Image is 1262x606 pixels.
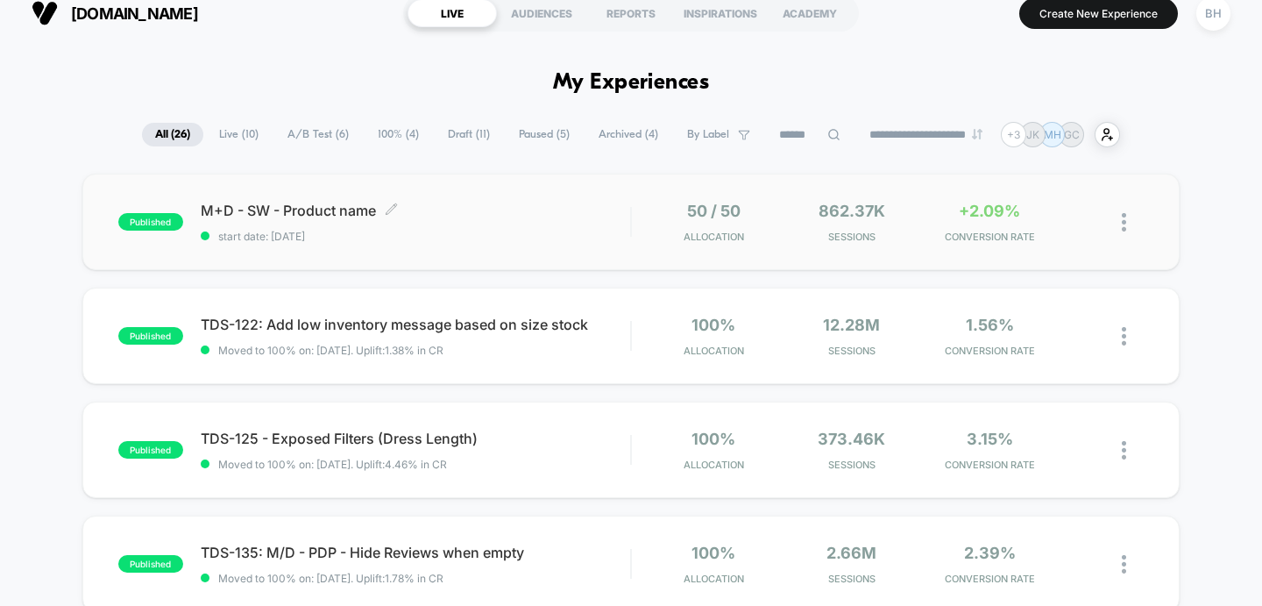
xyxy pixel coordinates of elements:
[787,459,916,471] span: Sessions
[691,544,735,562] span: 100%
[201,544,631,561] span: TDS-135: M/D - PDP - Hide Reviews when empty
[435,123,503,146] span: Draft ( 11 )
[964,544,1016,562] span: 2.39%
[1001,122,1026,147] div: + 3
[201,230,631,243] span: start date: [DATE]
[201,430,631,447] span: TDS-125 - Exposed Filters (Dress Length)
[585,123,671,146] span: Archived ( 4 )
[925,573,1054,585] span: CONVERSION RATE
[118,213,183,231] span: published
[787,231,916,243] span: Sessions
[1122,441,1126,460] img: close
[1122,327,1126,346] img: close
[201,202,631,219] span: M+D - SW - Product name
[687,128,729,141] span: By Label
[1026,128,1039,141] p: JK
[365,123,432,146] span: 100% ( 4 )
[787,573,916,585] span: Sessions
[1122,213,1126,232] img: close
[925,231,1054,243] span: CONVERSION RATE
[925,459,1054,471] span: CONVERSION RATE
[684,345,744,357] span: Allocation
[1044,128,1061,141] p: MH
[966,316,1014,334] span: 1.56%
[967,430,1013,448] span: 3.15%
[218,344,443,357] span: Moved to 100% on: [DATE] . Uplift: 1.38% in CR
[684,231,744,243] span: Allocation
[819,202,885,220] span: 862.37k
[118,327,183,345] span: published
[274,123,362,146] span: A/B Test ( 6 )
[684,459,744,471] span: Allocation
[691,430,735,448] span: 100%
[506,123,583,146] span: Paused ( 5 )
[71,4,198,23] span: [DOMAIN_NAME]
[972,129,982,139] img: end
[691,316,735,334] span: 100%
[218,458,447,471] span: Moved to 100% on: [DATE] . Uplift: 4.46% in CR
[818,430,885,448] span: 373.46k
[118,441,183,459] span: published
[142,123,203,146] span: All ( 26 )
[959,202,1020,220] span: +2.09%
[826,544,876,562] span: 2.66M
[787,345,916,357] span: Sessions
[823,316,880,334] span: 12.28M
[118,555,183,573] span: published
[1122,555,1126,574] img: close
[218,572,443,585] span: Moved to 100% on: [DATE] . Uplift: 1.78% in CR
[206,123,272,146] span: Live ( 10 )
[553,70,710,96] h1: My Experiences
[684,573,744,585] span: Allocation
[687,202,741,220] span: 50 / 50
[1064,128,1080,141] p: GC
[925,345,1054,357] span: CONVERSION RATE
[201,316,631,333] span: TDS-122: Add low inventory message based on size stock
